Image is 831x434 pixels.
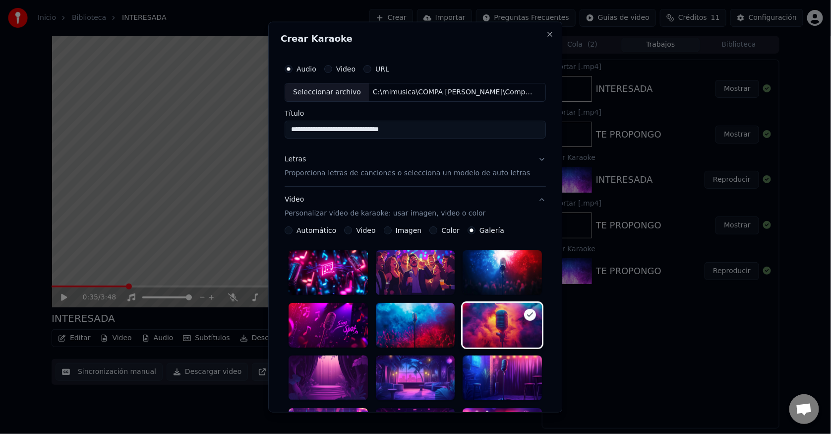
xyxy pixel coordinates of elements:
button: VideoPersonalizar video de karaoke: usar imagen, video o color [285,187,546,226]
label: Automático [297,227,336,234]
h2: Crear Karaoke [281,34,550,43]
label: Galería [479,227,504,234]
label: Color [442,227,460,234]
div: Letras [285,154,306,164]
label: URL [375,66,389,72]
label: Título [285,110,546,117]
label: Audio [297,66,316,72]
div: C:\mimusica\COMPA [PERSON_NAME]\Compa [PERSON_NAME] SI (Remastered) (Cover).mp3 [369,87,537,97]
label: Video [356,227,376,234]
button: LetrasProporciona letras de canciones o selecciona un modelo de auto letras [285,146,546,186]
label: Video [336,66,356,72]
div: Seleccionar archivo [285,83,369,101]
p: Proporciona letras de canciones o selecciona un modelo de auto letras [285,168,530,178]
label: Imagen [396,227,422,234]
div: Video [285,195,485,218]
p: Personalizar video de karaoke: usar imagen, video o color [285,209,485,218]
